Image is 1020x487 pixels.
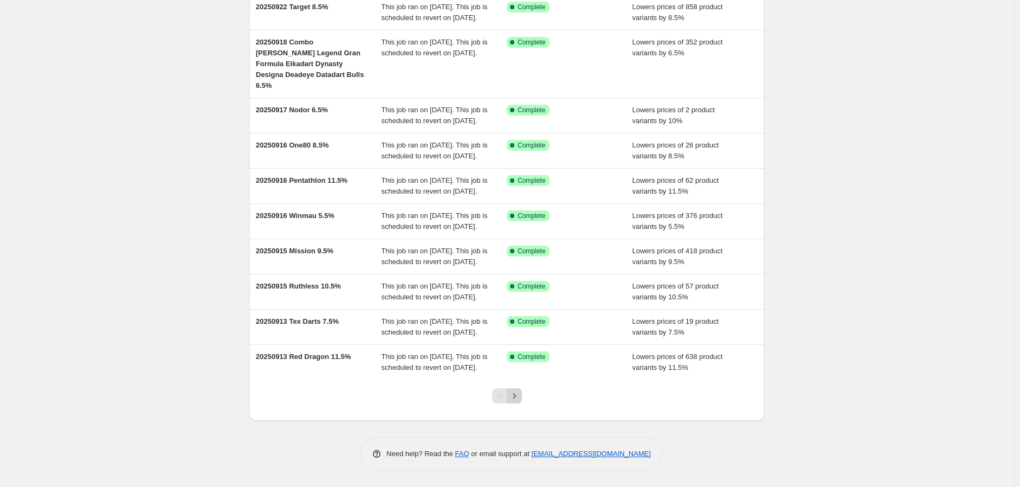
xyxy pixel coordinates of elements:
span: This job ran on [DATE]. This job is scheduled to revert on [DATE]. [382,176,488,195]
span: Complete [518,141,545,150]
button: Next [507,388,522,403]
span: Lowers prices of 26 product variants by 8.5% [632,141,719,160]
span: Lowers prices of 19 product variants by 7.5% [632,317,719,336]
span: Complete [518,353,545,361]
span: Lowers prices of 62 product variants by 11.5% [632,176,719,195]
span: 20250918 Combo [PERSON_NAME] Legend Gran Formula Elkadart Dynasty Designa Deadeye Datadart Bulls ... [256,38,364,89]
span: 20250916 One80 8.5% [256,141,328,149]
span: This job ran on [DATE]. This job is scheduled to revert on [DATE]. [382,38,488,57]
nav: Pagination [492,388,522,403]
span: Complete [518,3,545,11]
span: 20250922 Target 8.5% [256,3,328,11]
span: Lowers prices of 858 product variants by 8.5% [632,3,723,22]
span: Complete [518,106,545,114]
span: 20250917 Nodor 6.5% [256,106,328,114]
span: 20250913 Red Dragon 11.5% [256,353,351,361]
span: This job ran on [DATE]. This job is scheduled to revert on [DATE]. [382,106,488,125]
span: Lowers prices of 418 product variants by 9.5% [632,247,723,266]
span: This job ran on [DATE]. This job is scheduled to revert on [DATE]. [382,282,488,301]
span: or email support at [469,450,532,458]
span: 20250915 Ruthless 10.5% [256,282,341,290]
span: Lowers prices of 376 product variants by 5.5% [632,212,723,230]
span: Need help? Read the [386,450,455,458]
span: This job ran on [DATE]. This job is scheduled to revert on [DATE]. [382,3,488,22]
a: [EMAIL_ADDRESS][DOMAIN_NAME] [532,450,651,458]
span: 20250916 Winmau 5.5% [256,212,334,220]
span: Lowers prices of 57 product variants by 10.5% [632,282,719,301]
span: Complete [518,317,545,326]
span: Complete [518,212,545,220]
span: Complete [518,176,545,185]
span: Lowers prices of 638 product variants by 11.5% [632,353,723,371]
span: This job ran on [DATE]. This job is scheduled to revert on [DATE]. [382,212,488,230]
span: This job ran on [DATE]. This job is scheduled to revert on [DATE]. [382,247,488,266]
span: This job ran on [DATE]. This job is scheduled to revert on [DATE]. [382,317,488,336]
a: FAQ [455,450,469,458]
span: Lowers prices of 2 product variants by 10% [632,106,715,125]
span: Complete [518,38,545,47]
span: 20250915 Mission 9.5% [256,247,333,255]
span: 20250913 Tex Darts 7.5% [256,317,339,325]
span: Lowers prices of 352 product variants by 6.5% [632,38,723,57]
span: Complete [518,282,545,291]
span: This job ran on [DATE]. This job is scheduled to revert on [DATE]. [382,141,488,160]
span: Complete [518,247,545,255]
span: This job ran on [DATE]. This job is scheduled to revert on [DATE]. [382,353,488,371]
span: 20250916 Pentathlon 11.5% [256,176,347,184]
